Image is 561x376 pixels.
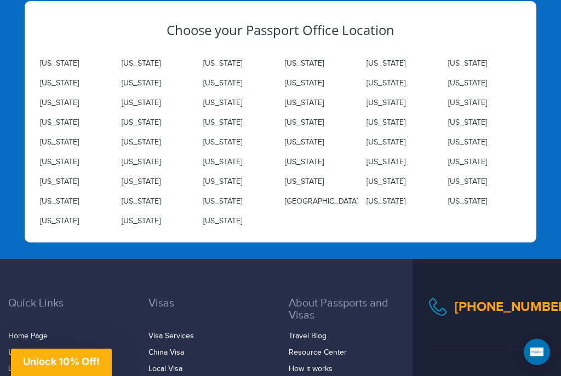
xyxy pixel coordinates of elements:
a: [US_STATE] [448,79,487,88]
a: [US_STATE] [122,59,161,68]
a: Travel Blog [289,332,327,340]
a: [US_STATE] [122,158,161,166]
a: [US_STATE] [203,197,242,206]
span: Unlock 10% Off! [23,356,100,367]
a: [US_STATE] [367,118,405,127]
a: [US_STATE] [122,99,161,107]
a: [US_STATE] [203,118,242,127]
a: [US_STATE] [40,118,79,127]
h3: About Passports and Visas [289,297,413,326]
a: [US_STATE] [367,177,405,186]
a: [US_STATE] [448,118,487,127]
a: [US_STATE] [285,118,324,127]
a: [US_STATE] [367,197,405,206]
h3: Quick Links [8,297,132,326]
a: [US_STATE] [40,217,79,225]
a: [US_STATE] [40,158,79,166]
a: [US_STATE] [448,59,487,68]
a: China Visa [148,348,184,357]
a: [US_STATE] [203,217,242,225]
a: Visa Services [148,332,194,340]
a: [US_STATE] [122,138,161,147]
h3: Visas [148,297,272,326]
a: How it works [289,365,333,373]
a: [US_STATE] [367,59,405,68]
a: [US_STATE] [285,177,324,186]
a: [US_STATE] [40,59,79,68]
a: [US_STATE] [367,99,405,107]
a: [US_STATE] [448,99,487,107]
a: [US_STATE] [122,197,161,206]
a: [US_STATE] [448,158,487,166]
a: [US_STATE] [203,158,242,166]
a: [US_STATE] [285,99,324,107]
a: [US_STATE] [40,138,79,147]
a: [US_STATE] [285,79,324,88]
a: [US_STATE] [203,79,242,88]
a: [US_STATE] [448,177,487,186]
a: [US_STATE] [367,158,405,166]
a: [US_STATE] [203,177,242,186]
a: [US_STATE] [203,99,242,107]
a: [US_STATE] [122,217,161,225]
a: [US_STATE] [367,138,405,147]
a: [US_STATE] [203,138,242,147]
a: [US_STATE] [122,118,161,127]
h3: Choose your Passport Office Location [36,23,525,37]
a: [US_STATE] [367,79,405,88]
a: [US_STATE] [40,99,79,107]
div: Unlock 10% Off! [11,349,112,376]
a: [US_STATE] [448,138,487,147]
a: [US_STATE] [448,197,487,206]
a: Resource Center [289,348,347,357]
div: Open Intercom Messenger [524,339,550,365]
a: Home Page [8,332,48,340]
a: [US_STATE] [122,177,161,186]
a: [US_STATE] [40,177,79,186]
a: [US_STATE] [285,138,324,147]
a: Local Visa [148,365,182,373]
a: [US_STATE] [40,197,79,206]
a: US Passports [8,348,54,357]
a: [GEOGRAPHIC_DATA] [285,197,358,206]
a: [US_STATE] [285,158,324,166]
a: [US_STATE] [40,79,79,88]
a: [US_STATE] [285,59,324,68]
a: [US_STATE] [203,59,242,68]
a: Local Passport Info [8,365,72,373]
a: [US_STATE] [122,79,161,88]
